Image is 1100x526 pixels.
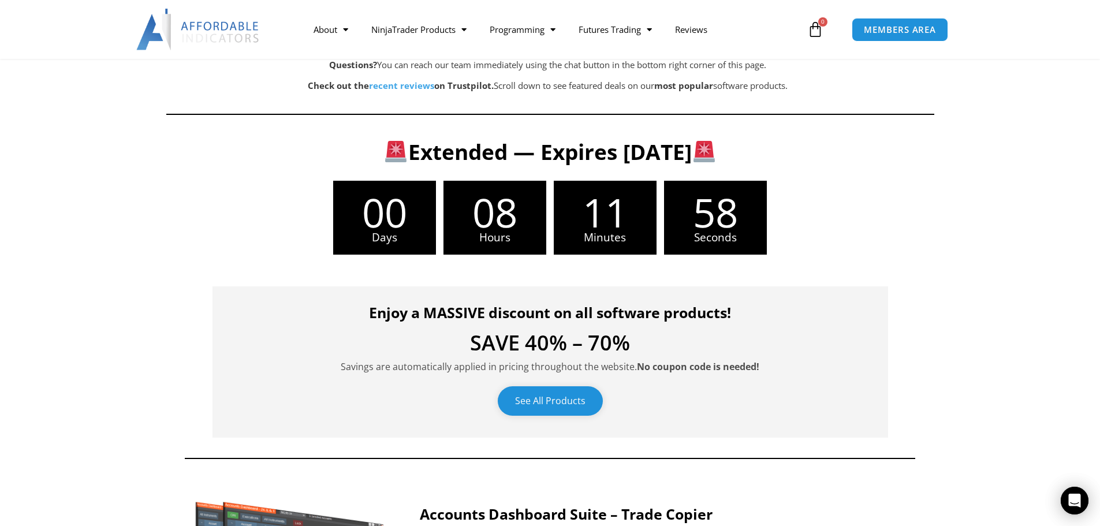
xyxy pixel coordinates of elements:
a: Reviews [663,16,719,43]
p: You can reach our team immediately using the chat button in the bottom right corner of this page. [224,57,872,73]
h3: Extended — Expires [DATE] [227,138,874,166]
span: 11 [554,192,657,232]
img: 🚨 [693,141,715,162]
strong: Accounts Dashboard Suite – Trade Copier [420,504,713,524]
h4: Enjoy a MASSIVE discount on all software products! [230,304,871,321]
span: Days [333,232,436,243]
a: MEMBERS AREA [852,18,948,42]
span: 58 [664,192,767,232]
b: Questions? [329,59,377,70]
span: 0 [818,17,827,27]
strong: No coupon code is needed! [637,360,759,373]
strong: Check out the on Trustpilot. [308,80,494,91]
p: Scroll down to see featured deals on our software products. [224,78,872,94]
a: recent reviews [369,80,434,91]
span: Hours [443,232,546,243]
span: 08 [443,192,546,232]
span: MEMBERS AREA [864,25,936,34]
a: 0 [790,13,841,46]
p: Savings are automatically applied in pricing throughout the website. [230,359,871,375]
a: NinjaTrader Products [360,16,478,43]
span: 00 [333,192,436,232]
img: 🚨 [385,141,407,162]
a: Programming [478,16,567,43]
b: most popular [654,80,713,91]
h4: SAVE 40% – 70% [230,333,871,353]
span: Seconds [664,232,767,243]
a: Futures Trading [567,16,663,43]
a: See All Products [498,386,603,416]
nav: Menu [302,16,804,43]
span: Minutes [554,232,657,243]
a: About [302,16,360,43]
img: LogoAI | Affordable Indicators – NinjaTrader [136,9,260,50]
div: Open Intercom Messenger [1061,487,1088,514]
